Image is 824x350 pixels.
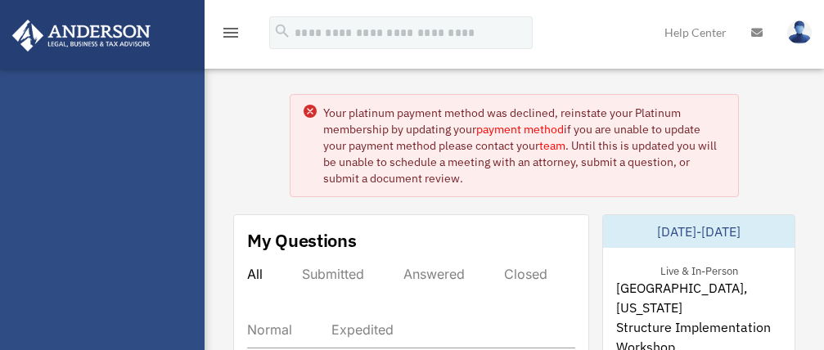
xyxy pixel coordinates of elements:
div: Expedited [331,321,394,338]
i: menu [221,23,241,43]
div: Submitted [302,266,364,282]
span: [GEOGRAPHIC_DATA], [US_STATE] [616,278,781,317]
div: All [247,266,263,282]
div: [DATE]-[DATE] [603,215,795,248]
div: Your platinum payment method was declined, reinstate your Platinum membership by updating your if... [323,105,726,186]
img: User Pic [787,20,812,44]
a: menu [221,29,241,43]
i: search [273,22,291,40]
img: Anderson Advisors Platinum Portal [7,20,155,52]
div: Live & In-Person [647,261,751,278]
div: Closed [504,266,547,282]
a: payment method [476,122,564,137]
a: team [539,138,565,153]
div: Normal [247,321,292,338]
div: My Questions [247,228,357,253]
div: Answered [403,266,465,282]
